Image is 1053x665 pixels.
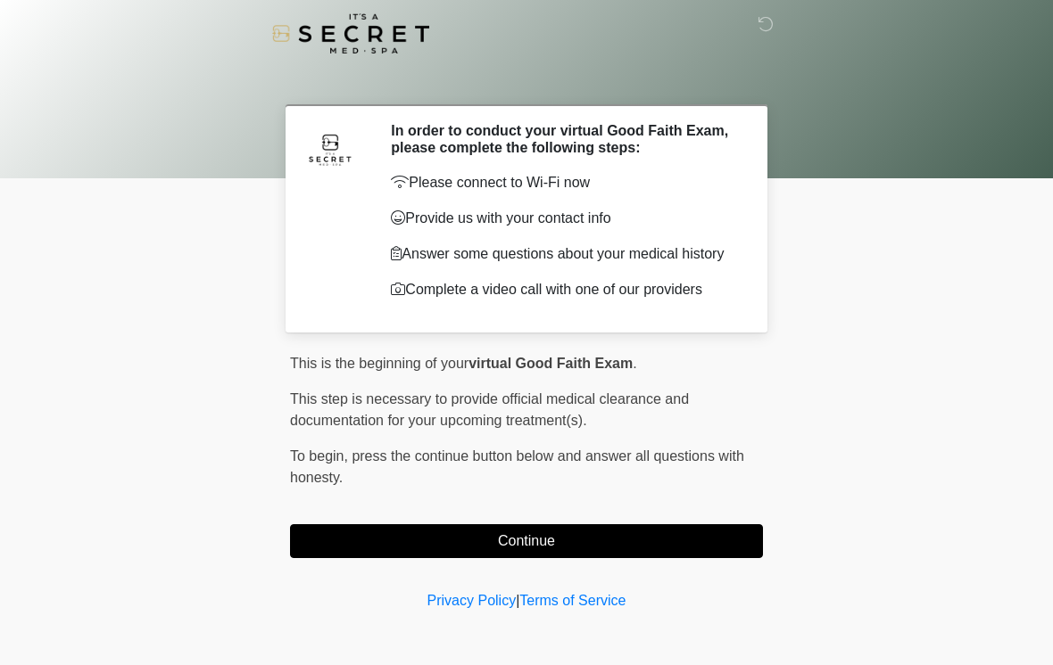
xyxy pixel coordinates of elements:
[391,243,736,265] p: Answer some questions about your medical history
[290,448,352,464] span: To begin,
[303,122,357,176] img: Agent Avatar
[391,122,736,156] h2: In order to conduct your virtual Good Faith Exam, please complete the following steps:
[272,13,429,53] img: It's A Secret Med Spa Logo
[516,593,519,608] a: |
[290,391,689,428] span: This step is necessary to provide official medical clearance and documentation for your upcoming ...
[277,64,776,97] h1: ‎ ‎
[633,356,636,371] span: .
[519,593,626,608] a: Terms of Service
[427,593,517,608] a: Privacy Policy
[468,356,633,371] strong: virtual Good Faith Exam
[391,172,736,193] p: Please connect to Wi-Fi now
[290,448,744,485] span: press the continue button below and answer all questions with honesty.
[391,279,736,300] p: Complete a video call with one of our providers
[391,208,736,229] p: Provide us with your contact info
[290,524,763,558] button: Continue
[290,356,468,371] span: This is the beginning of your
